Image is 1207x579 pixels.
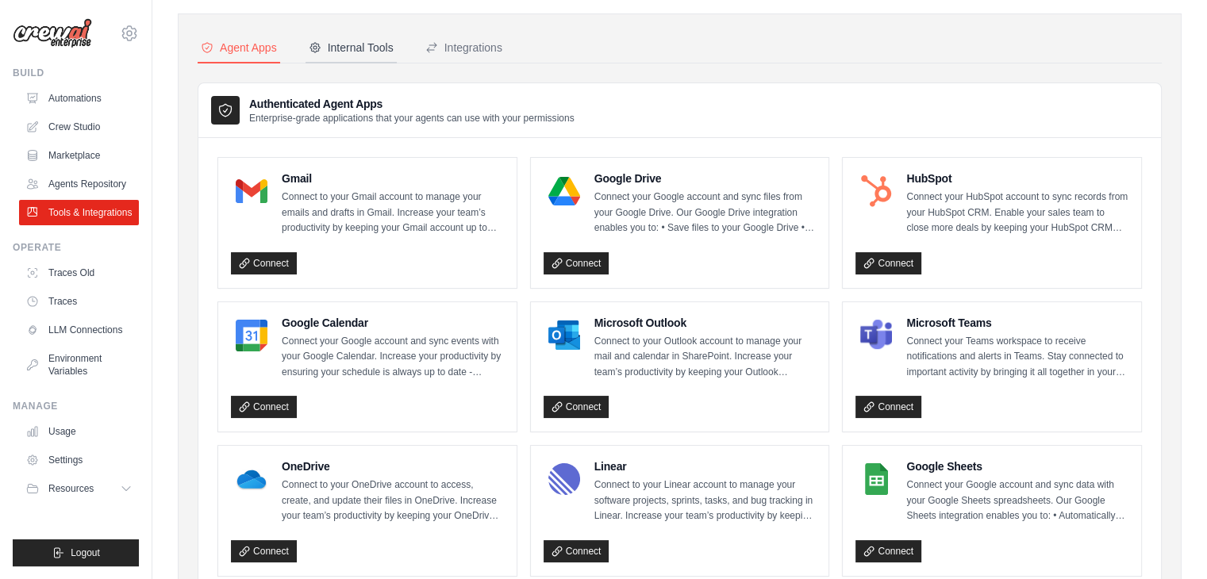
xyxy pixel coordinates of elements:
[906,315,1128,331] h4: Microsoft Teams
[860,175,892,207] img: HubSpot Logo
[19,200,139,225] a: Tools & Integrations
[422,33,505,63] button: Integrations
[13,67,139,79] div: Build
[13,241,139,254] div: Operate
[13,539,139,566] button: Logout
[906,477,1128,524] p: Connect your Google account and sync data with your Google Sheets spreadsheets. Our Google Sheets...
[906,334,1128,381] p: Connect your Teams workspace to receive notifications and alerts in Teams. Stay connected to impo...
[594,477,817,524] p: Connect to your Linear account to manage your software projects, sprints, tasks, and bug tracking...
[249,112,575,125] p: Enterprise-grade applications that your agents can use with your permissions
[19,476,139,501] button: Resources
[19,171,139,197] a: Agents Repository
[855,540,921,562] a: Connect
[201,40,277,56] div: Agent Apps
[548,463,580,495] img: Linear Logo
[71,546,100,559] span: Logout
[198,33,280,63] button: Agent Apps
[855,252,921,274] a: Connect
[19,346,139,384] a: Environment Variables
[306,33,397,63] button: Internal Tools
[548,320,580,351] img: Microsoft Outlook Logo
[13,400,139,412] div: Manage
[544,540,609,562] a: Connect
[906,190,1128,236] p: Connect your HubSpot account to sync records from your HubSpot CRM. Enable your sales team to clo...
[548,175,580,207] img: Google Drive Logo
[594,171,817,186] h4: Google Drive
[19,419,139,444] a: Usage
[544,396,609,418] a: Connect
[544,252,609,274] a: Connect
[425,40,502,56] div: Integrations
[309,40,394,56] div: Internal Tools
[19,260,139,286] a: Traces Old
[860,320,892,351] img: Microsoft Teams Logo
[19,289,139,314] a: Traces
[906,171,1128,186] h4: HubSpot
[236,175,267,207] img: Gmail Logo
[594,315,817,331] h4: Microsoft Outlook
[19,86,139,111] a: Automations
[594,458,817,474] h4: Linear
[231,396,297,418] a: Connect
[282,190,504,236] p: Connect to your Gmail account to manage your emails and drafts in Gmail. Increase your team’s pro...
[594,190,817,236] p: Connect your Google account and sync files from your Google Drive. Our Google Drive integration e...
[282,171,504,186] h4: Gmail
[282,477,504,524] p: Connect to your OneDrive account to access, create, and update their files in OneDrive. Increase ...
[19,143,139,168] a: Marketplace
[231,252,297,274] a: Connect
[236,320,267,351] img: Google Calendar Logo
[19,114,139,140] a: Crew Studio
[19,317,139,343] a: LLM Connections
[13,18,92,48] img: Logo
[855,396,921,418] a: Connect
[19,447,139,473] a: Settings
[282,334,504,381] p: Connect your Google account and sync events with your Google Calendar. Increase your productivity...
[594,334,817,381] p: Connect to your Outlook account to manage your mail and calendar in SharePoint. Increase your tea...
[282,458,504,474] h4: OneDrive
[236,463,267,495] img: OneDrive Logo
[231,540,297,562] a: Connect
[48,482,94,495] span: Resources
[860,463,892,495] img: Google Sheets Logo
[249,96,575,112] h3: Authenticated Agent Apps
[906,458,1128,474] h4: Google Sheets
[282,315,504,331] h4: Google Calendar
